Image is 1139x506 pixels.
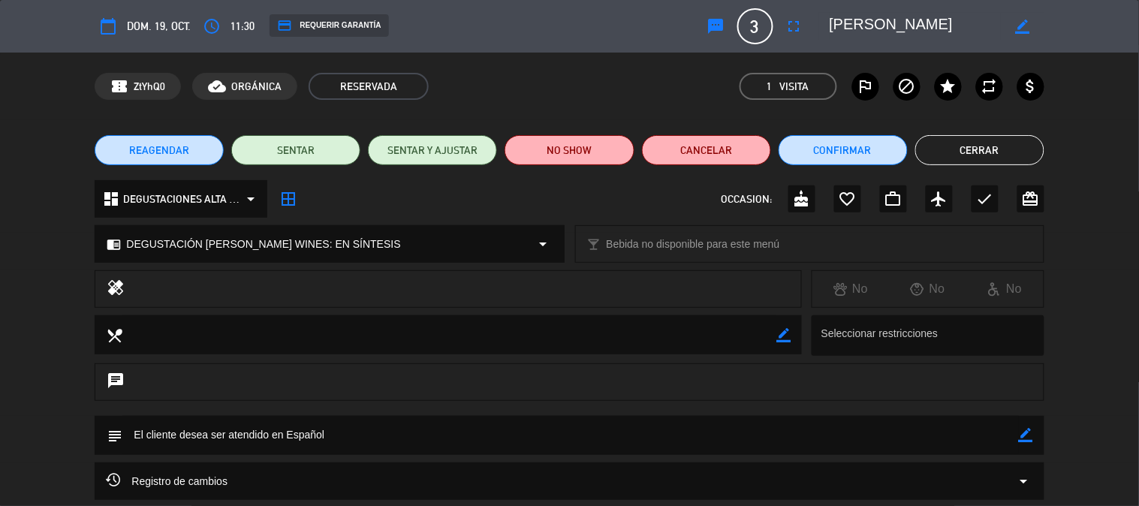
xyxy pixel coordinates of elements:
[884,190,902,208] i: work_outline
[279,190,297,208] i: border_all
[1022,190,1040,208] i: card_giftcard
[1015,472,1033,490] i: arrow_drop_down
[939,77,957,95] i: star
[110,77,128,95] span: confirmation_number
[106,427,122,444] i: subject
[1022,77,1040,95] i: attach_money
[129,143,189,158] span: REAGENDAR
[779,135,908,165] button: Confirmar
[781,13,808,40] button: fullscreen
[107,237,121,251] i: chrome_reader_mode
[1019,428,1033,442] i: border_color
[812,279,890,299] div: No
[780,78,809,95] em: Visita
[242,190,260,208] i: arrow_drop_down
[368,135,497,165] button: SENTAR Y AJUSTAR
[889,279,966,299] div: No
[123,191,243,208] span: DEGUSTACIONES ALTA c N
[231,17,255,35] span: 11:30
[203,17,221,35] i: access_time
[309,73,429,100] span: RESERVADA
[198,13,225,40] button: access_time
[134,78,165,95] span: ZtYhQ0
[270,14,388,37] div: REQUERIR GARANTÍA
[839,190,857,208] i: favorite_border
[722,191,773,208] span: OCCASION:
[107,372,125,393] i: chat
[127,17,191,35] span: dom. 19, oct.
[981,77,999,95] i: repeat
[930,190,948,208] i: airplanemode_active
[126,236,400,253] span: DEGUSTACIÓN [PERSON_NAME] WINES: EN SÍNTESIS
[915,135,1044,165] button: Cerrar
[99,17,117,35] i: calendar_today
[106,327,122,343] i: local_dining
[277,18,292,33] i: credit_card
[95,135,224,165] button: REAGENDAR
[208,77,226,95] i: cloud_done
[106,472,227,490] span: Registro de cambios
[1015,20,1029,34] i: border_color
[776,328,791,342] i: border_color
[966,279,1044,299] div: No
[737,8,773,44] span: 3
[785,17,803,35] i: fullscreen
[95,13,122,40] button: calendar_today
[107,279,125,300] i: healing
[707,17,725,35] i: sms
[535,235,553,253] i: arrow_drop_down
[857,77,875,95] i: outlined_flag
[793,190,811,208] i: cake
[703,13,730,40] button: sms
[587,237,601,251] i: local_bar
[642,135,771,165] button: Cancelar
[976,190,994,208] i: check
[102,190,120,208] i: dashboard
[898,77,916,95] i: block
[607,236,780,253] span: Bebida no disponible para este menú
[767,78,773,95] span: 1
[231,135,360,165] button: SENTAR
[505,135,634,165] button: NO SHOW
[231,78,282,95] span: ORGÁNICA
